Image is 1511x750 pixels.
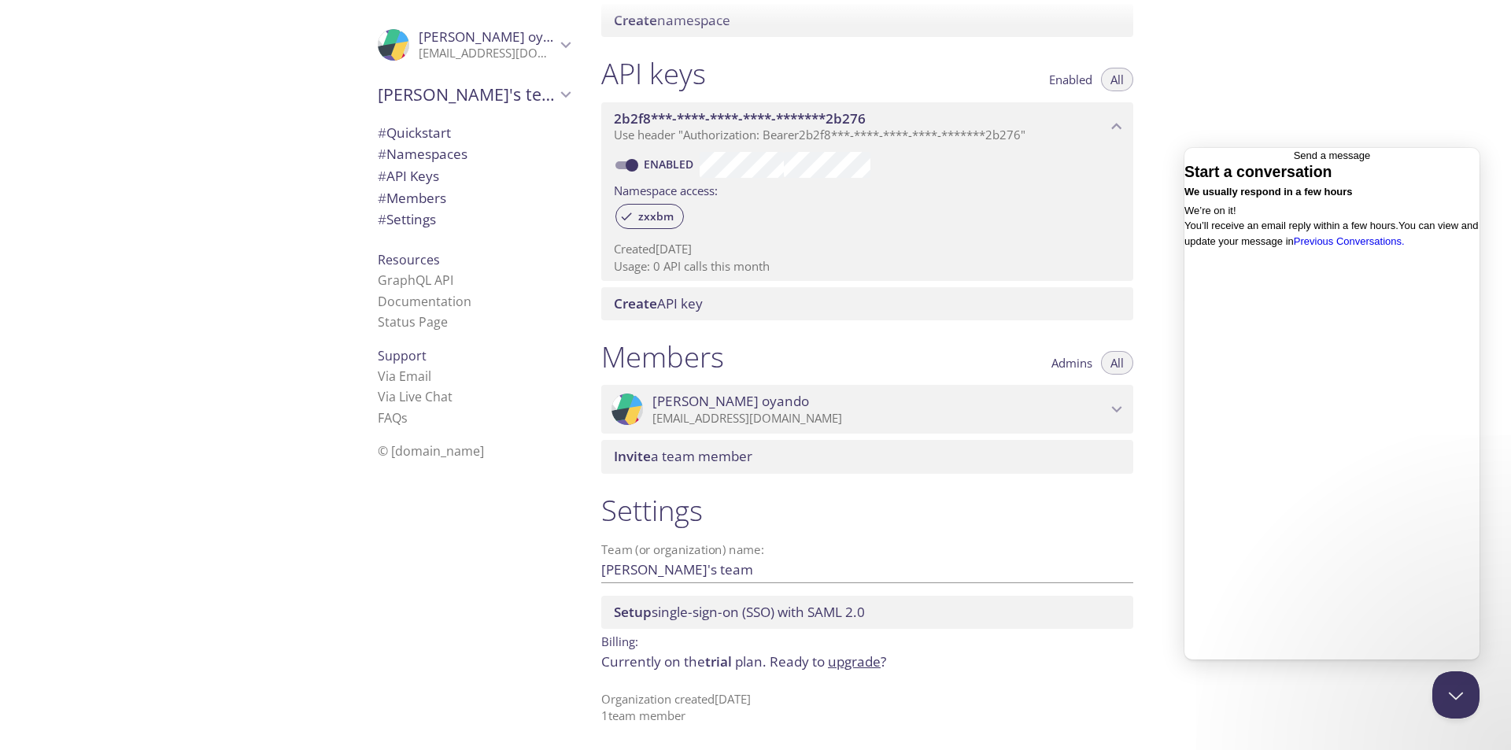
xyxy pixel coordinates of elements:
[614,258,1121,275] p: Usage: 0 API calls this month
[365,74,582,115] div: Jerold's team
[705,652,732,671] span: trial
[1040,68,1102,91] button: Enabled
[378,83,556,105] span: [PERSON_NAME]'s team
[1184,148,1480,659] iframe: Help Scout Beacon - Live Chat, Contact Form, and Knowledge Base
[378,167,439,185] span: API Keys
[378,145,467,163] span: Namespaces
[365,19,582,71] div: Jerold oyando
[401,409,408,427] span: s
[365,143,582,165] div: Namespaces
[419,28,575,46] span: [PERSON_NAME] oyando
[601,385,1133,434] div: Jerold oyando
[378,124,386,142] span: #
[378,189,446,207] span: Members
[378,368,431,385] a: Via Email
[378,145,386,163] span: #
[365,187,582,209] div: Members
[601,691,1133,725] p: Organization created [DATE] 1 team member
[378,272,453,289] a: GraphQL API
[378,210,386,228] span: #
[378,313,448,331] a: Status Page
[601,544,765,556] label: Team (or organization) name:
[614,447,651,465] span: Invite
[365,165,582,187] div: API Keys
[652,411,1106,427] p: [EMAIL_ADDRESS][DOMAIN_NAME]
[641,157,700,172] a: Enabled
[601,652,1133,672] p: Currently on the plan.
[601,287,1133,320] div: Create API Key
[601,493,1133,528] h1: Settings
[601,339,724,375] h1: Members
[378,442,484,460] span: © [DOMAIN_NAME]
[1432,671,1480,719] iframe: Help Scout Beacon - Close
[601,56,706,91] h1: API keys
[614,294,657,312] span: Create
[378,293,471,310] a: Documentation
[378,124,451,142] span: Quickstart
[378,167,386,185] span: #
[614,603,865,621] span: single-sign-on (SSO) with SAML 2.0
[365,122,582,144] div: Quickstart
[1101,68,1133,91] button: All
[614,241,1121,257] p: Created [DATE]
[614,447,752,465] span: a team member
[614,603,652,621] span: Setup
[615,204,684,229] div: zxxbm
[365,209,582,231] div: Team Settings
[601,440,1133,473] div: Invite a team member
[378,388,453,405] a: Via Live Chat
[601,596,1133,629] div: Setup SSO
[828,652,881,671] a: upgrade
[1101,351,1133,375] button: All
[378,347,427,364] span: Support
[652,393,809,410] span: [PERSON_NAME] oyando
[614,178,718,201] label: Namespace access:
[378,210,436,228] span: Settings
[601,629,1133,652] p: Billing:
[378,409,408,427] a: FAQ
[614,294,703,312] span: API key
[378,189,386,207] span: #
[1042,351,1102,375] button: Admins
[770,652,886,671] span: Ready to ?
[378,251,440,268] span: Resources
[419,46,556,61] p: [EMAIL_ADDRESS][DOMAIN_NAME]
[629,209,683,224] span: zxxbm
